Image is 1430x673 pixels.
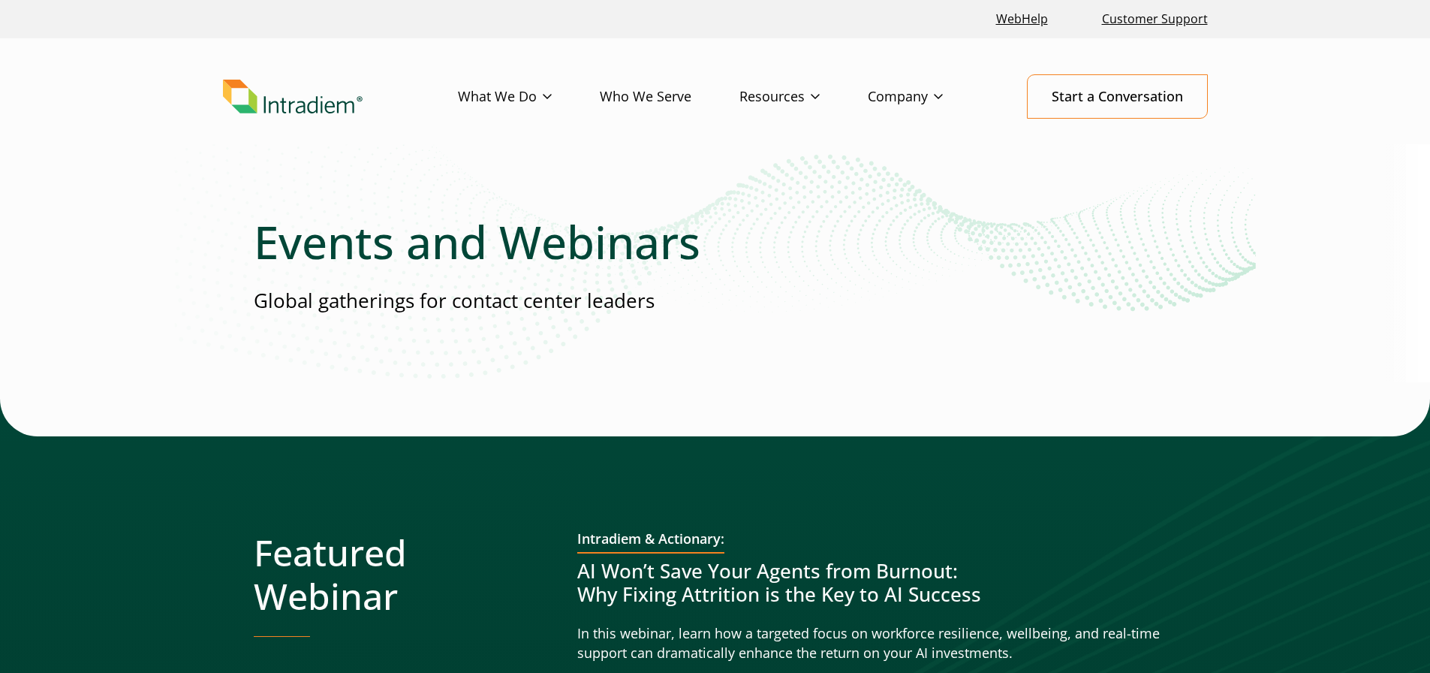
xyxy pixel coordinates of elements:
[868,75,991,119] a: Company
[739,75,868,119] a: Resources
[223,80,363,114] img: Intradiem
[577,560,1177,606] h3: AI Won’t Save Your Agents from Burnout: Why Fixing Attrition is the Key to AI Success
[1027,74,1208,119] a: Start a Conversation
[254,531,553,617] h2: Featured Webinar
[254,215,1177,269] h1: Events and Webinars
[458,75,600,119] a: What We Do
[223,80,458,114] a: Link to homepage of Intradiem
[577,531,724,554] h3: Intradiem & Actionary:
[990,3,1054,35] a: Link opens in a new window
[1096,3,1214,35] a: Customer Support
[577,624,1177,663] p: In this webinar, learn how a targeted focus on workforce resilience, wellbeing, and real-time sup...
[254,287,1177,315] p: Global gatherings for contact center leaders
[600,75,739,119] a: Who We Serve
